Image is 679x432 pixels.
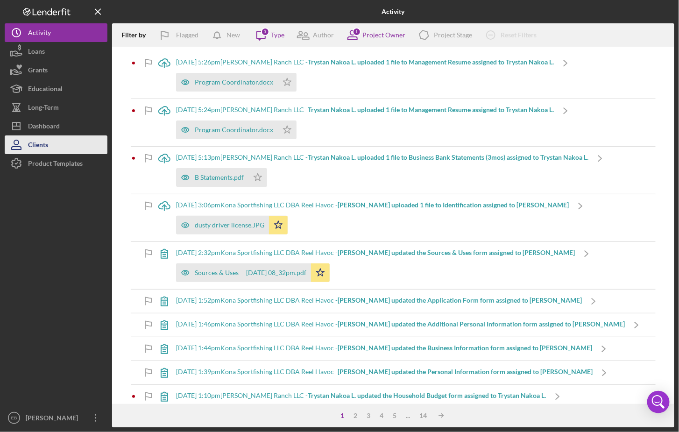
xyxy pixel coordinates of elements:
[176,263,330,282] button: Sources & Uses -- [DATE] 08_32pm.pdf
[338,368,593,375] b: [PERSON_NAME] updated the Personal Information form assigned to [PERSON_NAME]
[176,392,546,399] div: [DATE] 1:10pm [PERSON_NAME] Ranch LLC -
[153,290,605,313] a: [DATE] 1:52pmKona Sportfishing LLC DBA Reel Havoc -[PERSON_NAME] updated the Application Form for...
[153,26,208,44] button: Flagged
[5,79,107,98] button: Educational
[28,23,51,44] div: Activity
[121,31,153,39] div: Filter by
[5,117,107,135] button: Dashboard
[308,391,546,399] b: Trystan Nakoa L. updated the Household Budget form assigned to Trystan Nakoa L.
[153,313,648,337] a: [DATE] 1:46pmKona Sportfishing LLC DBA Reel Havoc -[PERSON_NAME] updated the Additional Personal ...
[153,361,616,384] a: [DATE] 1:39pmKona Sportfishing LLC DBA Reel Havoc -[PERSON_NAME] updated the Personal Information...
[176,154,588,161] div: [DATE] 5:13pm [PERSON_NAME] Ranch LLC -
[11,416,17,421] text: EB
[195,269,306,276] div: Sources & Uses -- [DATE] 08_32pm.pdf
[338,248,575,256] b: [PERSON_NAME] updated the Sources & Uses form assigned to [PERSON_NAME]
[28,98,59,119] div: Long-Term
[176,249,575,256] div: [DATE] 2:32pm Kona Sportfishing LLC DBA Reel Havoc -
[313,31,334,39] div: Author
[176,73,297,92] button: Program Coordinator.docx
[176,320,625,328] div: [DATE] 1:46pm Kona Sportfishing LLC DBA Reel Havoc -
[28,79,63,100] div: Educational
[501,26,537,44] div: Reset Filters
[261,28,269,36] div: 3
[176,216,288,234] button: dusty driver license.JPG
[5,23,107,42] button: Activity
[195,221,264,229] div: dusty driver license.JPG
[338,201,569,209] b: [PERSON_NAME] uploaded 1 file to Identification assigned to [PERSON_NAME]
[226,26,240,44] div: New
[5,61,107,79] button: Grants
[415,412,432,419] div: 14
[153,99,577,146] a: [DATE] 5:24pm[PERSON_NAME] Ranch LLC -Trystan Nakoa L. uploaded 1 file to Management Resume assig...
[195,78,273,86] div: Program Coordinator.docx
[176,58,554,66] div: [DATE] 5:26pm [PERSON_NAME] Ranch LLC -
[176,201,569,209] div: [DATE] 3:06pm Kona Sportfishing LLC DBA Reel Havoc -
[5,42,107,61] button: Loans
[375,412,389,419] div: 4
[308,106,554,113] b: Trystan Nakoa L. uploaded 1 file to Management Resume assigned to Trystan Nakoa L.
[28,135,48,156] div: Clients
[153,51,577,99] a: [DATE] 5:26pm[PERSON_NAME] Ranch LLC -Trystan Nakoa L. uploaded 1 file to Management Resume assig...
[176,26,198,44] div: Flagged
[647,391,670,413] div: Open Intercom Messenger
[195,174,244,181] div: B Statements.pdf
[176,368,593,375] div: [DATE] 1:39pm Kona Sportfishing LLC DBA Reel Havoc -
[28,154,83,175] div: Product Templates
[195,126,273,134] div: Program Coordinator.docx
[153,147,612,194] a: [DATE] 5:13pm[PERSON_NAME] Ranch LLC -Trystan Nakoa L. uploaded 1 file to Business Bank Statement...
[362,412,375,419] div: 3
[479,26,546,44] button: Reset Filters
[349,412,362,419] div: 2
[5,409,107,427] button: EB[PERSON_NAME]
[176,297,582,304] div: [DATE] 1:52pm Kona Sportfishing LLC DBA Reel Havoc -
[153,194,592,241] a: [DATE] 3:06pmKona Sportfishing LLC DBA Reel Havoc -[PERSON_NAME] uploaded 1 file to Identificatio...
[208,26,249,44] button: New
[338,344,592,352] b: [PERSON_NAME] updated the Business Information form assigned to [PERSON_NAME]
[382,8,404,15] b: Activity
[153,385,569,408] a: [DATE] 1:10pm[PERSON_NAME] Ranch LLC -Trystan Nakoa L. updated the Household Budget form assigned...
[5,98,107,117] button: Long-Term
[434,31,472,39] div: Project Stage
[336,412,349,419] div: 1
[176,106,554,113] div: [DATE] 5:24pm [PERSON_NAME] Ranch LLC -
[353,28,361,36] div: 1
[176,168,267,187] button: B Statements.pdf
[271,31,284,39] div: Type
[338,320,625,328] b: [PERSON_NAME] updated the Additional Personal Information form assigned to [PERSON_NAME]
[308,58,554,66] b: Trystan Nakoa L. uploaded 1 file to Management Resume assigned to Trystan Nakoa L.
[153,242,598,289] a: [DATE] 2:32pmKona Sportfishing LLC DBA Reel Havoc -[PERSON_NAME] updated the Sources & Uses form ...
[28,117,60,138] div: Dashboard
[5,154,107,173] button: Product Templates
[308,153,588,161] b: Trystan Nakoa L. uploaded 1 file to Business Bank Statements (3mos) assigned to Trystan Nakoa L.
[338,296,582,304] b: [PERSON_NAME] updated the Application Form form assigned to [PERSON_NAME]
[23,409,84,430] div: [PERSON_NAME]
[28,42,45,63] div: Loans
[176,344,592,352] div: [DATE] 1:44pm Kona Sportfishing LLC DBA Reel Havoc -
[153,337,615,361] a: [DATE] 1:44pmKona Sportfishing LLC DBA Reel Havoc -[PERSON_NAME] updated the Business Information...
[402,412,415,419] div: ...
[389,412,402,419] div: 5
[362,31,405,39] div: Project Owner
[28,61,48,82] div: Grants
[176,120,297,139] button: Program Coordinator.docx
[5,135,107,154] button: Clients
